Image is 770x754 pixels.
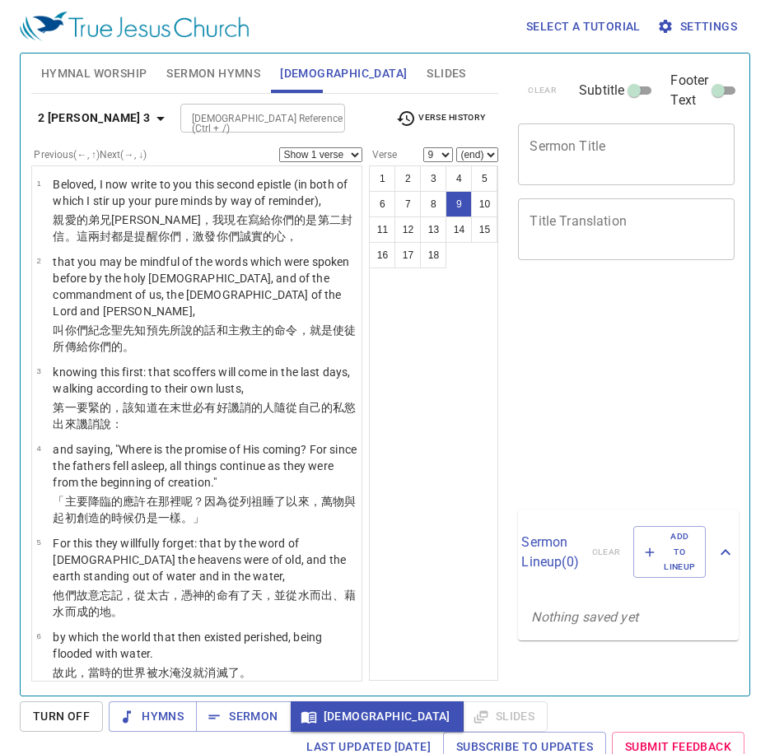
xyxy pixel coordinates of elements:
span: Subtitle [579,81,624,100]
p: 故 [53,664,357,681]
wg4412: 要緊的，該知道 [53,401,356,431]
wg5280: 你們，激發 [158,230,298,243]
button: 11 [369,216,395,243]
span: Verse History [396,109,485,128]
wg3415: 聖 [53,323,356,353]
button: 16 [369,242,395,268]
span: [DEMOGRAPHIC_DATA] [304,706,450,727]
button: 5 [471,165,497,192]
p: 第一 [53,399,357,432]
span: Hymnal Worship [41,63,147,84]
label: Previous (←, ↑) Next (→, ↓) [34,150,147,160]
p: 親愛的 [53,212,357,244]
p: Sermon Lineup ( 0 ) [521,533,578,572]
button: Add to Lineup [633,526,706,578]
p: that you may be mindful of the words which were spoken before by the holy [DEMOGRAPHIC_DATA], and... [53,254,357,319]
span: 5 [36,538,40,547]
wg5204: 淹沒 [170,666,251,679]
button: 3 [420,165,446,192]
button: Hymns [109,701,197,732]
button: 10 [471,191,497,217]
button: Verse History [386,106,495,131]
span: Sermon Hymns [166,63,260,84]
span: Select a tutorial [526,16,641,37]
p: by which the world that then existed perished, being flooded with water. [53,629,357,662]
wg3739: ，當時的世界 [77,666,251,679]
p: Beloved, I now write to you this second epistle (in both of which I stir up your pure minds by wa... [53,176,357,209]
span: 2 [36,256,40,265]
wg1992: 。這兩封都是提醒 [65,230,298,243]
span: 4 [36,444,40,453]
span: Hymns [122,706,184,727]
wg3004: ： [111,417,123,431]
wg2250: 必有 [53,401,356,431]
button: 8 [420,191,446,217]
wg1939: 出來譏誚說 [53,417,123,431]
button: 18 [420,242,446,268]
wg746: 創造 [77,511,205,524]
button: 2 [PERSON_NAME] 3 [31,103,177,133]
button: 1 [369,165,395,192]
wg1597: ，憑神 [53,589,356,618]
button: Turn Off [20,701,103,732]
wg2078: 世 [53,401,356,431]
button: 4 [446,165,472,192]
wg5204: 而成的地 [65,605,124,618]
button: 17 [394,242,421,268]
iframe: from-child [511,277,693,504]
p: 叫你們紀念 [53,322,357,355]
wg2626: 就消滅了 [193,666,251,679]
span: [DEMOGRAPHIC_DATA] [280,63,407,84]
wg40: 先知 [53,323,356,353]
wg1223: 水 [53,605,123,618]
wg1208: 信 [53,230,297,243]
wg3779: 。」 [181,511,204,524]
div: Sermon Lineup(0)clearAdd to Lineup [518,510,739,594]
wg1097: 在 [53,401,356,431]
button: [DEMOGRAPHIC_DATA] [291,701,464,732]
button: 2 [394,165,421,192]
wg2257: 的。 [111,340,134,353]
span: 1 [36,179,40,188]
button: 13 [420,216,446,243]
wg2937: 的時候仍是 [100,511,204,524]
wg1860: 在那裡 [53,495,356,524]
span: Slides [427,63,465,84]
wg4396: 預先 [53,323,356,353]
p: For this they willfully forget: that by the word of [DEMOGRAPHIC_DATA] the heavens were of old, a... [53,535,357,584]
wg3952: 的應許 [53,495,356,524]
wg652: 所傳給你們 [53,340,134,353]
button: 15 [471,216,497,243]
p: 「主要降臨 [53,493,357,526]
wg1326: 你們 [217,230,298,243]
i: Nothing saved yet [531,609,638,625]
wg1265: 一樣 [158,511,205,524]
wg4226: 呢？因為 [53,495,356,524]
label: Verse [369,150,397,160]
wg2309: 忘記 [53,589,356,618]
span: Sermon [209,706,278,727]
wg5124: 他們 [53,589,356,618]
span: 6 [36,631,40,640]
wg2990: ，從太古 [53,589,356,618]
span: 3 [36,366,40,375]
b: 2 [PERSON_NAME] 3 [38,108,151,128]
wg1506: 心 [274,230,297,243]
wg622: 。 [240,666,251,679]
span: Turn Off [33,706,90,727]
span: Settings [660,16,737,37]
button: Sermon [196,701,291,732]
wg2889: 被水 [147,666,251,679]
button: 6 [369,191,395,217]
p: knowing this first: that scoffers will come in the last days, walking according to their own lusts, [53,364,357,397]
input: Type Bible Reference [185,109,313,128]
wg846: 故意 [53,589,356,618]
wg27: 弟兄[PERSON_NAME]，我現在 [53,213,352,243]
button: 9 [446,191,472,217]
button: Settings [654,12,744,42]
button: Select a tutorial [520,12,647,42]
wg1093: 。 [111,605,123,618]
button: 14 [446,216,472,243]
wg5216: 誠實的 [240,230,298,243]
button: 12 [394,216,421,243]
